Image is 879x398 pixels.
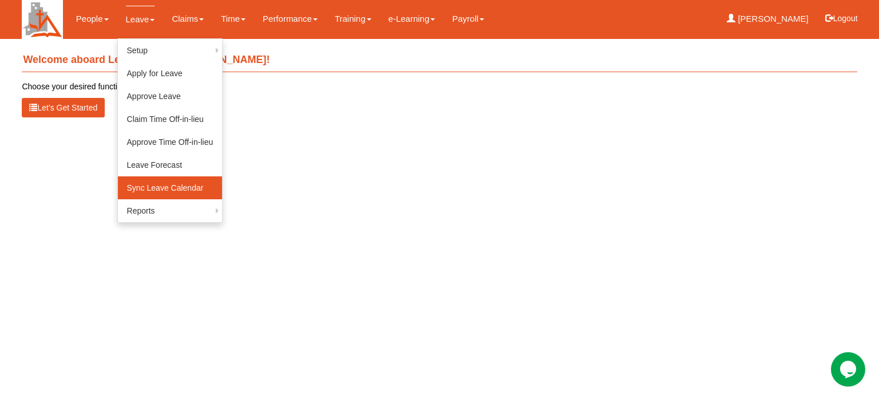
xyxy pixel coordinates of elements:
[263,6,318,32] a: Performance
[452,6,484,32] a: Payroll
[172,6,204,32] a: Claims
[22,81,857,92] p: Choose your desired function from the menu above.
[389,6,435,32] a: e-Learning
[118,153,223,176] a: Leave Forecast
[76,6,109,32] a: People
[118,199,223,222] a: Reports
[22,98,105,117] button: Let’s Get Started
[118,85,223,108] a: Approve Leave
[118,131,223,153] a: Approve Time Off-in-lieu
[22,1,62,39] img: H+Cupd5uQsr4AAAAAElFTkSuQmCC
[817,5,866,32] button: Logout
[118,62,223,85] a: Apply for Leave
[831,352,868,387] iframe: chat widget
[22,49,857,72] h4: Welcome aboard Learn Anchor, [PERSON_NAME]!
[118,176,223,199] a: Sync Leave Calendar
[727,6,809,32] a: [PERSON_NAME]
[118,39,223,62] a: Setup
[221,6,246,32] a: Time
[118,108,223,131] a: Claim Time Off-in-lieu
[335,6,371,32] a: Training
[126,6,155,33] a: Leave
